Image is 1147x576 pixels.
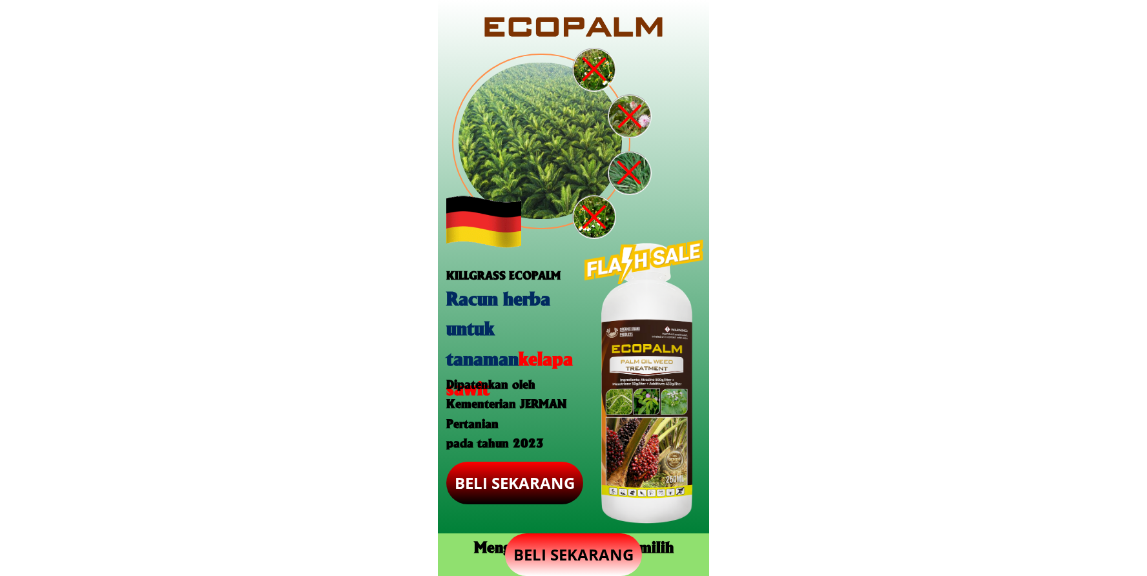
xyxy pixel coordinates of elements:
[446,282,583,402] h2: Racun herba untuk tanaman
[505,533,642,576] p: BELI SEKARANG
[446,265,575,284] h3: KILLGRASS ECOPALM
[446,374,575,453] h3: Dipatenkan oleh Kementerian JERMAN Pertanian pada tahun 2023
[446,462,583,504] p: BELI SEKARANG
